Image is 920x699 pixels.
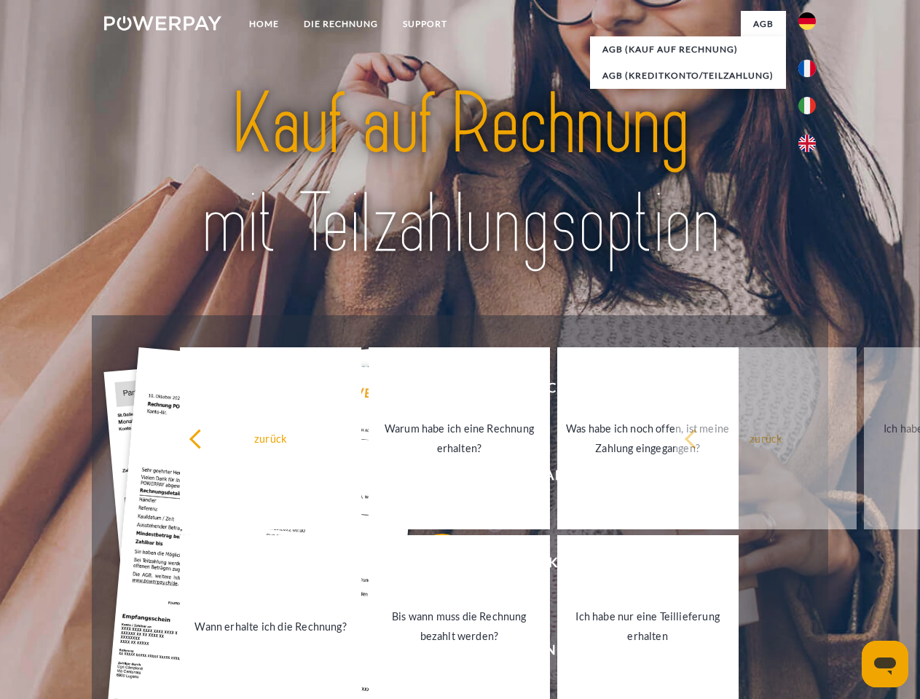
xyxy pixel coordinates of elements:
[291,11,390,37] a: DIE RECHNUNG
[798,135,816,152] img: en
[684,428,848,448] div: zurück
[798,97,816,114] img: it
[741,11,786,37] a: agb
[798,12,816,30] img: de
[189,428,353,448] div: zurück
[377,419,541,458] div: Warum habe ich eine Rechnung erhalten?
[862,641,908,687] iframe: Schaltfläche zum Öffnen des Messaging-Fensters
[189,616,353,636] div: Wann erhalte ich die Rechnung?
[237,11,291,37] a: Home
[590,36,786,63] a: AGB (Kauf auf Rechnung)
[566,607,730,646] div: Ich habe nur eine Teillieferung erhalten
[390,11,460,37] a: SUPPORT
[377,607,541,646] div: Bis wann muss die Rechnung bezahlt werden?
[798,60,816,77] img: fr
[104,16,221,31] img: logo-powerpay-white.svg
[566,419,730,458] div: Was habe ich noch offen, ist meine Zahlung eingegangen?
[590,63,786,89] a: AGB (Kreditkonto/Teilzahlung)
[557,347,739,529] a: Was habe ich noch offen, ist meine Zahlung eingegangen?
[139,70,781,279] img: title-powerpay_de.svg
